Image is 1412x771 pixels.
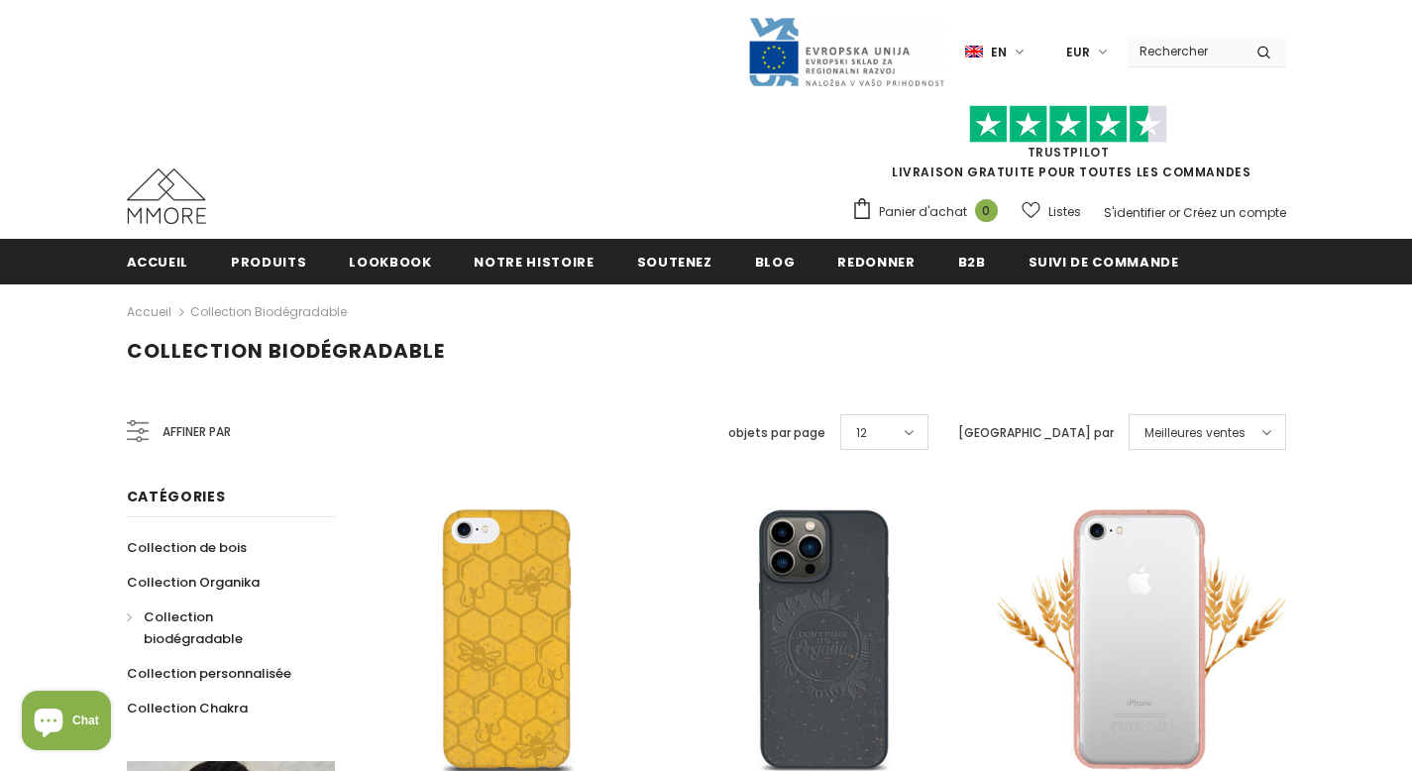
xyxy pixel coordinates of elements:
span: Lookbook [349,253,431,272]
span: EUR [1066,43,1090,62]
span: Accueil [127,253,189,272]
span: Redonner [837,253,915,272]
a: Notre histoire [474,239,594,283]
span: Collection personnalisée [127,664,291,683]
a: Redonner [837,239,915,283]
a: Accueil [127,239,189,283]
span: Suivi de commande [1029,253,1179,272]
span: Meilleures ventes [1144,423,1246,443]
span: 0 [975,199,998,222]
span: Blog [755,253,796,272]
img: Cas MMORE [127,168,206,224]
span: Produits [231,253,306,272]
a: Collection Organika [127,565,260,600]
span: Collection biodégradable [144,607,243,648]
span: 12 [856,423,867,443]
span: Collection Chakra [127,699,248,717]
img: Faites confiance aux étoiles pilotes [969,105,1167,144]
span: Panier d'achat [879,202,967,222]
a: Blog [755,239,796,283]
a: Collection Chakra [127,691,248,725]
span: soutenez [637,253,712,272]
a: S'identifier [1104,204,1165,221]
a: Accueil [127,300,171,324]
span: Notre histoire [474,253,594,272]
a: Panier d'achat 0 [851,197,1008,227]
a: soutenez [637,239,712,283]
img: Javni Razpis [747,16,945,88]
span: Catégories [127,487,226,506]
a: Javni Razpis [747,43,945,59]
a: Lookbook [349,239,431,283]
span: or [1168,204,1180,221]
a: Collection personnalisée [127,656,291,691]
label: [GEOGRAPHIC_DATA] par [958,423,1114,443]
a: Créez un compte [1183,204,1286,221]
span: Affiner par [163,421,231,443]
inbox-online-store-chat: Shopify online store chat [16,691,117,755]
input: Search Site [1128,37,1242,65]
span: Collection Organika [127,573,260,592]
a: Collection biodégradable [190,303,347,320]
span: Collection biodégradable [127,337,445,365]
a: Suivi de commande [1029,239,1179,283]
a: Collection de bois [127,530,247,565]
span: LIVRAISON GRATUITE POUR TOUTES LES COMMANDES [851,114,1286,180]
span: en [991,43,1007,62]
span: B2B [958,253,986,272]
label: objets par page [728,423,825,443]
a: Produits [231,239,306,283]
a: Listes [1022,194,1081,229]
span: Listes [1048,202,1081,222]
a: TrustPilot [1028,144,1110,161]
a: Collection biodégradable [127,600,313,656]
img: i-lang-1.png [965,44,983,60]
span: Collection de bois [127,538,247,557]
a: B2B [958,239,986,283]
